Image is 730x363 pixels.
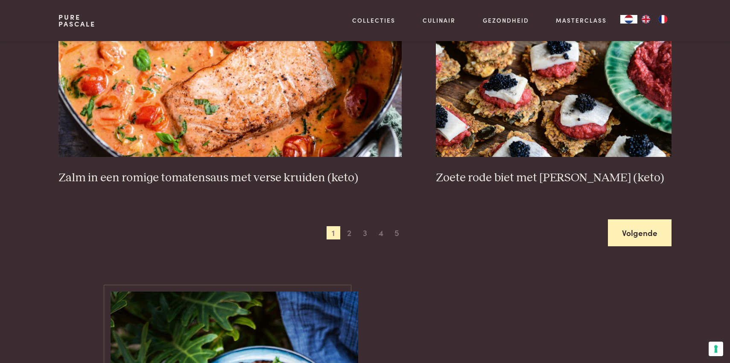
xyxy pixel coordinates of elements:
[436,171,672,186] h3: Zoete rode biet met [PERSON_NAME] (keto)
[637,15,672,24] ul: Language list
[483,16,529,25] a: Gezondheid
[556,16,607,25] a: Masterclass
[637,15,654,24] a: EN
[352,16,395,25] a: Collecties
[58,171,402,186] h3: Zalm in een romige tomatensaus met verse kruiden (keto)
[58,14,96,27] a: PurePascale
[423,16,456,25] a: Culinair
[709,342,723,356] button: Uw voorkeuren voor toestemming voor trackingtechnologieën
[620,15,637,24] div: Language
[620,15,637,24] a: NL
[608,219,672,246] a: Volgende
[327,226,340,240] span: 1
[390,226,403,240] span: 5
[374,226,388,240] span: 4
[342,226,356,240] span: 2
[358,226,372,240] span: 3
[654,15,672,24] a: FR
[620,15,672,24] aside: Language selected: Nederlands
